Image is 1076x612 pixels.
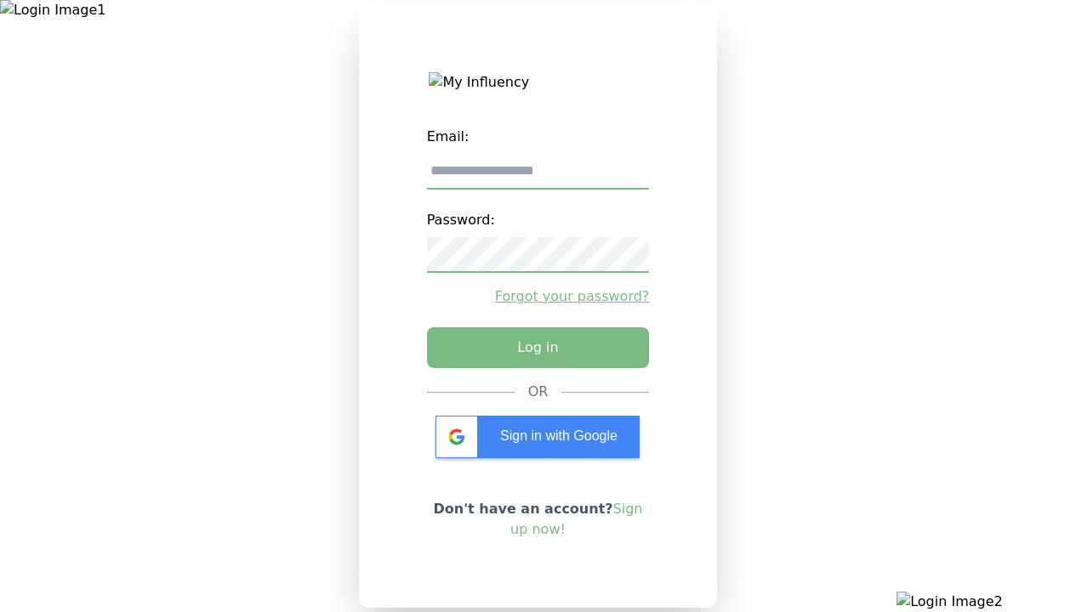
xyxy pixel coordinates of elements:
[427,286,650,307] a: Forgot your password?
[897,592,1076,612] img: Login Image2
[436,416,640,458] div: Sign in with Google
[427,120,650,154] label: Email:
[427,499,650,540] p: Don't have an account?
[429,72,646,93] img: My Influency
[427,203,650,237] label: Password:
[427,327,650,368] button: Log in
[500,428,618,443] span: Sign in with Google
[528,382,549,402] div: OR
